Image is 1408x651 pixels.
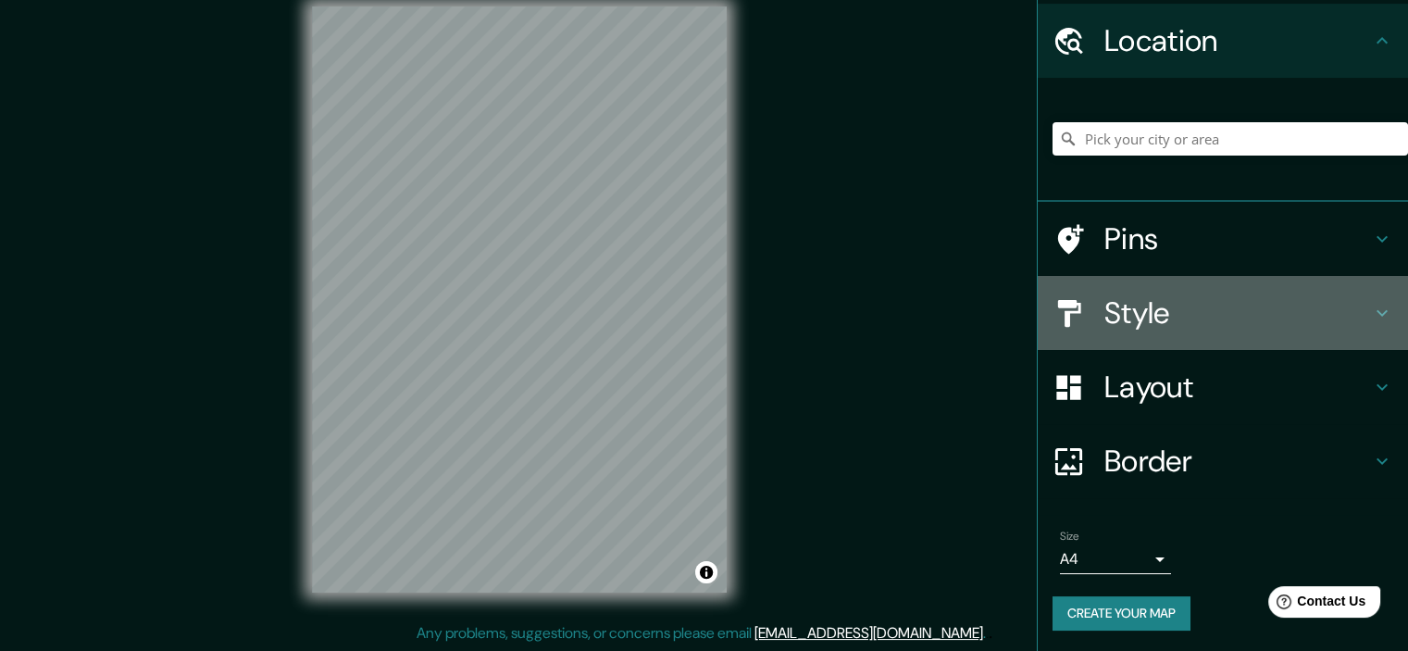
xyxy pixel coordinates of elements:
h4: Layout [1104,369,1371,406]
div: . [989,622,992,645]
div: . [986,622,989,645]
a: [EMAIL_ADDRESS][DOMAIN_NAME] [754,623,983,643]
div: Layout [1038,350,1408,424]
div: Location [1038,4,1408,78]
p: Any problems, suggestions, or concerns please email . [417,622,986,645]
button: Create your map [1053,596,1190,631]
canvas: Map [312,6,727,593]
h4: Style [1104,294,1371,332]
div: A4 [1060,545,1171,574]
h4: Pins [1104,220,1371,257]
iframe: Help widget launcher [1243,579,1388,631]
h4: Border [1104,443,1371,480]
div: Pins [1038,202,1408,276]
button: Toggle attribution [695,561,717,583]
label: Size [1060,529,1079,545]
div: Style [1038,276,1408,350]
h4: Location [1104,22,1371,59]
div: Border [1038,424,1408,498]
input: Pick your city or area [1053,122,1408,156]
